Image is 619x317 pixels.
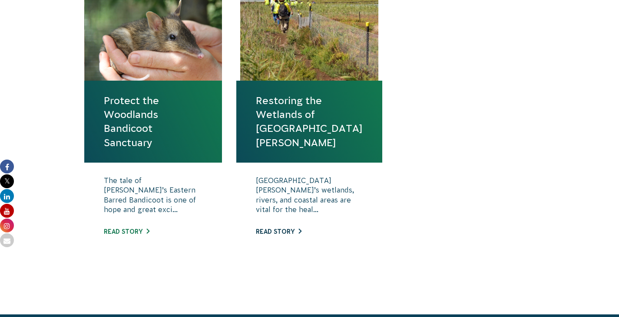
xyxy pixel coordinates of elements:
a: Read story [256,228,301,235]
p: The tale of [PERSON_NAME]’s Eastern Barred Bandicoot is one of hope and great exci... [104,176,203,219]
a: Read story [104,228,149,235]
a: Protect the Woodlands Bandicoot Sanctuary [104,94,203,150]
a: Restoring the Wetlands of [GEOGRAPHIC_DATA][PERSON_NAME] [256,94,363,150]
p: [GEOGRAPHIC_DATA][PERSON_NAME]’s wetlands, rivers, and coastal areas are vital for the heal... [256,176,363,219]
